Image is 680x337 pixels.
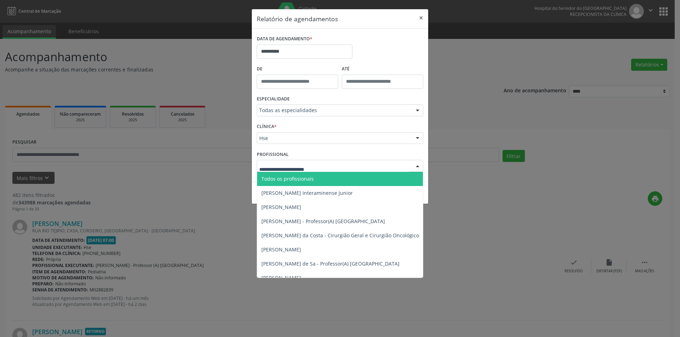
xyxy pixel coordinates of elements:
label: PROFISSIONAL [257,149,289,160]
span: [PERSON_NAME] [261,274,301,281]
span: [PERSON_NAME] [261,204,301,210]
label: ATÉ [342,64,423,75]
span: Todos os profissionais [261,175,314,182]
span: [PERSON_NAME] de Sa - Professor(A) [GEOGRAPHIC_DATA] [261,260,399,267]
span: Hse [259,135,409,142]
span: [PERSON_NAME] - Professor(A) [GEOGRAPHIC_DATA] [261,218,385,225]
h5: Relatório de agendamentos [257,14,338,23]
span: Todas as especialidades [259,107,409,114]
button: Close [414,9,428,27]
span: [PERSON_NAME] [261,246,301,253]
label: DATA DE AGENDAMENTO [257,34,312,45]
span: [PERSON_NAME] Interaminense Junior [261,190,353,196]
span: [PERSON_NAME] da Costa - Cirurgião Geral e Cirurgião Oncológico [261,232,419,239]
label: ESPECIALIDADE [257,94,290,105]
label: CLÍNICA [257,121,277,132]
label: De [257,64,338,75]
